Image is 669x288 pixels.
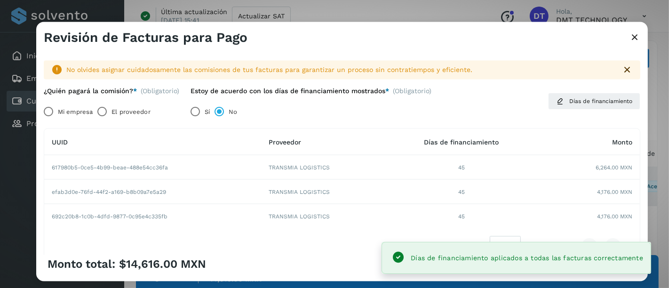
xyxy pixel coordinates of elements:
[229,102,237,121] label: No
[44,155,261,180] td: 617980b5-0ce5-4b99-beae-488e54cc36fa
[393,87,431,98] span: (Obligatorio)
[205,102,210,121] label: Sí
[548,93,640,110] button: Días de financiamiento
[261,204,387,229] td: TRANSMIA LOGISTICS
[569,97,632,105] span: Días de financiamiento
[536,240,566,250] span: 1 - 3 de 3
[44,180,261,204] td: efab3d0e-76fd-44f2-a169-b8b09a7e5a29
[424,138,499,145] span: Días de financiamiento
[141,87,179,95] span: (Obligatorio)
[261,180,387,204] td: TRANSMIA LOGISTICS
[596,163,632,171] span: 6,264.00 MXN
[387,204,536,229] td: 45
[44,87,137,95] label: ¿Quién pagará la comisión?
[269,138,301,145] span: Proveedor
[411,254,643,262] span: Días de financiamiento aplicados a todas las facturas correctamente
[66,65,614,75] div: No olvides asignar cuidadosamente las comisiones de tus facturas para garantizar un proceso sin c...
[612,138,632,145] span: Monto
[597,212,632,221] span: 4,176.00 MXN
[387,155,536,180] td: 45
[261,155,387,180] td: TRANSMIA LOGISTICS
[44,30,247,46] h3: Revisión de Facturas para Pago
[191,87,389,95] label: Estoy de acuerdo con los días de financiamiento mostrados
[52,138,68,145] span: UUID
[387,180,536,204] td: 45
[597,187,632,196] span: 4,176.00 MXN
[111,102,150,121] label: El proveedor
[48,257,115,271] span: Monto total:
[119,257,206,271] span: $14,616.00 MXN
[44,204,261,229] td: 692c20b8-1c0b-4dfd-9877-0c95e4c335fb
[421,240,482,250] span: Filtros por página :
[58,102,93,121] label: Mi empresa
